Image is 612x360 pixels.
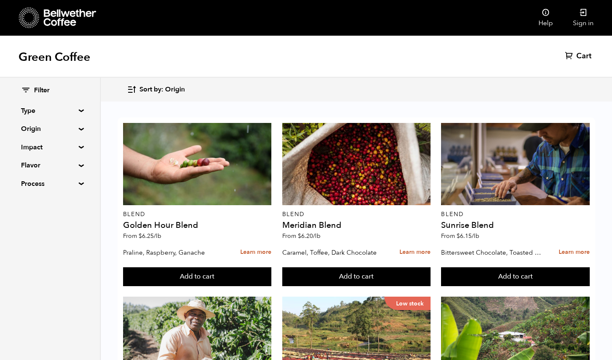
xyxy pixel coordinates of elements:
summary: Flavor [21,160,79,170]
span: $ [298,232,301,240]
p: Bittersweet Chocolate, Toasted Marshmallow, Candied Orange, Praline [441,246,542,259]
span: $ [139,232,142,240]
summary: Type [21,106,79,116]
p: Low stock [384,297,431,310]
h4: Golden Hour Blend [123,221,272,230]
h4: Sunrise Blend [441,221,590,230]
h4: Meridian Blend [282,221,431,230]
span: From [441,232,479,240]
bdi: 6.20 [298,232,320,240]
span: /lb [313,232,320,240]
a: Learn more [399,243,431,261]
span: Filter [34,86,50,95]
button: Sort by: Origin [127,80,185,99]
button: Add to cart [123,267,272,287]
button: Add to cart [441,267,590,287]
bdi: 6.15 [457,232,479,240]
span: $ [457,232,460,240]
span: /lb [472,232,479,240]
summary: Impact [21,142,79,152]
p: Blend [123,211,272,217]
button: Add to cart [282,267,431,287]
p: Blend [282,211,431,217]
h1: Green Coffee [18,50,90,65]
span: Cart [576,51,591,61]
bdi: 6.25 [139,232,161,240]
span: /lb [154,232,161,240]
p: Blend [441,211,590,217]
span: Sort by: Origin [139,85,185,94]
summary: Origin [21,124,79,134]
a: Learn more [240,243,271,261]
a: Cart [565,51,594,61]
a: Learn more [559,243,590,261]
summary: Process [21,179,79,189]
p: Praline, Raspberry, Ganache [123,246,224,259]
span: From [123,232,161,240]
p: Caramel, Toffee, Dark Chocolate [282,246,383,259]
span: From [282,232,320,240]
